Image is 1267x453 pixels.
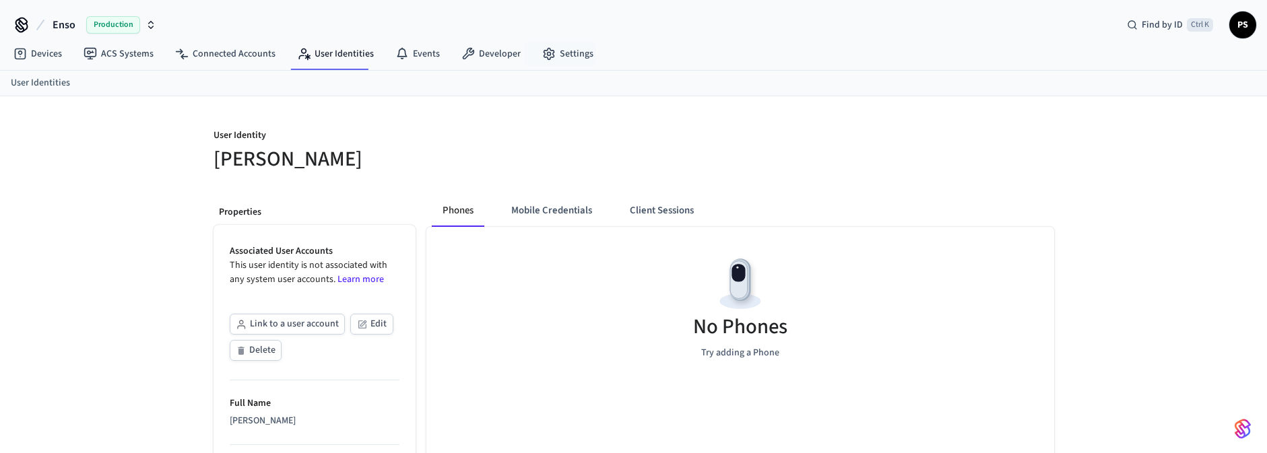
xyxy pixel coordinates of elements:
a: Learn more [337,273,384,286]
a: Devices [3,42,73,66]
button: Phones [432,195,484,227]
button: Edit [350,314,393,335]
h5: [PERSON_NAME] [214,145,626,173]
div: [PERSON_NAME] [230,414,399,428]
p: This user identity is not associated with any system user accounts. [230,258,399,287]
button: PS [1229,11,1256,38]
a: Events [385,42,451,66]
a: User Identities [11,76,70,90]
span: Enso [53,17,75,33]
p: Full Name [230,396,399,411]
h5: No Phones [693,313,787,341]
button: Client Sessions [619,195,705,227]
p: User Identity [214,129,626,145]
img: Devices Empty State [710,254,771,314]
button: Link to a user account [230,314,345,335]
a: Settings [531,42,604,66]
a: User Identities [286,42,385,66]
p: Associated User Accounts [230,244,399,258]
a: ACS Systems [73,42,164,66]
button: Delete [230,340,282,361]
span: Find by ID [1142,18,1183,32]
p: Try adding a Phone [701,346,779,360]
img: SeamLogoGradient.69752ec5.svg [1235,418,1251,440]
span: PS [1231,13,1255,37]
span: Ctrl K [1187,18,1213,32]
a: Developer [451,42,531,66]
div: Find by IDCtrl K [1116,13,1224,37]
a: Connected Accounts [164,42,286,66]
button: Mobile Credentials [500,195,603,227]
p: Properties [219,205,410,219]
span: Production [86,16,140,34]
